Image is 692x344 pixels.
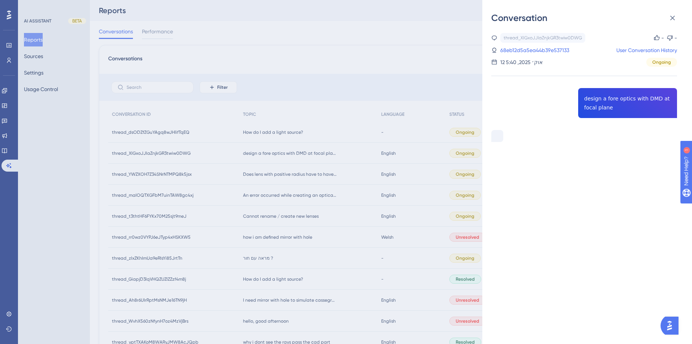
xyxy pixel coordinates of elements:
[491,12,683,24] div: Conversation
[18,2,47,11] span: Need Help?
[500,58,543,67] div: 12 אוק׳ 2025, 5:40
[616,46,677,55] a: User Conversation History
[500,46,569,55] a: 68eb12d5a5ea44b39e537133
[661,33,664,42] div: -
[52,4,54,10] div: 1
[652,59,671,65] span: Ongoing
[504,35,582,41] div: thread_XIGxoJJIaZnjkGR3twiw0DWG
[674,33,677,42] div: -
[661,314,683,337] iframe: UserGuiding AI Assistant Launcher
